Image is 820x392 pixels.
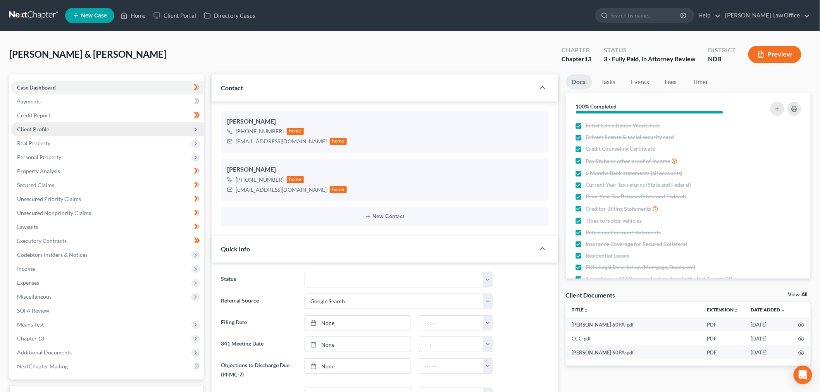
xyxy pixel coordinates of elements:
[217,315,301,331] label: Filing Date
[221,84,243,91] span: Contact
[236,186,327,194] div: [EMAIL_ADDRESS][DOMAIN_NAME]
[572,307,589,313] a: Titleunfold_more
[217,358,301,382] label: Objections to Discharge Due (PFMC-7)
[751,307,786,313] a: Date Added expand_more
[794,366,812,384] div: Open Intercom Messenger
[11,220,204,234] a: Lawsuits
[11,81,204,95] a: Case Dashboard
[11,178,204,192] a: Secured Claims
[611,8,682,22] input: Search by name...
[227,117,543,126] div: [PERSON_NAME]
[17,349,72,356] span: Additional Documents
[200,9,259,22] a: Directory Cases
[586,229,661,236] span: Retirement account statements
[17,237,67,244] span: Executory Contracts
[745,332,792,346] td: [DATE]
[586,263,696,271] span: FULL Legal Description (Mortgage, Deeds, etc)
[17,293,52,300] span: Miscellaneous
[781,308,786,313] i: expand_more
[11,192,204,206] a: Unsecured Priority Claims
[659,74,684,89] a: Fees
[150,9,200,22] a: Client Portal
[586,275,743,291] span: Appraisals or CMA's on real estate done in the last 3 years OR required by attorney
[562,55,591,64] div: Chapter
[17,210,91,216] span: Unsecured Nonpriority Claims
[586,205,651,213] span: Creditor Billing Statements
[595,74,622,89] a: Tasks
[17,265,35,272] span: Income
[586,145,655,153] span: Credit Counseling Certificate
[17,363,68,370] span: NextChapter Mailing
[305,316,411,330] a: None
[604,46,696,55] div: Status
[701,346,745,359] td: PDF
[625,74,656,89] a: Events
[17,307,49,314] span: SOFA Review
[11,108,204,122] a: Credit Report
[586,193,686,200] span: Prior Year Tax Returns (State and Federal)
[604,55,696,64] div: 3 - Fully Paid, In Attorney Review
[722,9,810,22] a: [PERSON_NAME] Law Office
[562,46,591,55] div: Chapter
[305,337,411,352] a: None
[236,138,327,145] div: [EMAIL_ADDRESS][DOMAIN_NAME]
[287,128,304,135] div: home
[17,321,44,328] span: Means Test
[227,165,543,174] div: [PERSON_NAME]
[330,186,347,193] div: home
[687,74,715,89] a: Timer
[419,316,484,330] input: -- : --
[576,103,617,110] strong: 100% Completed
[17,335,44,342] span: Chapter 13
[745,318,792,332] td: [DATE]
[566,318,701,332] td: [PERSON_NAME] 60PA-pdf
[707,307,739,313] a: Extensionunfold_more
[11,234,204,248] a: Executory Contracts
[701,332,745,346] td: PDF
[217,272,301,287] label: Status
[17,251,88,258] span: Codebtors Insiders & Notices
[9,48,166,60] span: [PERSON_NAME] & [PERSON_NAME]
[17,279,39,286] span: Expenses
[701,318,745,332] td: PDF
[11,304,204,318] a: SOFA Review
[745,346,792,359] td: [DATE]
[586,252,629,260] span: Residential Leases
[81,13,107,19] span: New Case
[17,140,50,146] span: Real Property
[17,154,61,160] span: Personal Property
[586,157,670,165] span: Pay Stubs or other proof of Income
[586,169,683,177] span: 6 Months Bank statements (all accounts)
[586,133,674,141] span: Drivers license & social security card
[305,359,411,373] a: None
[586,181,691,189] span: Current Year Tax returns (State and Federal)
[17,126,49,132] span: Client Profile
[584,55,591,62] span: 13
[734,308,739,313] i: unfold_more
[584,308,589,313] i: unfold_more
[17,196,81,202] span: Unsecured Priority Claims
[748,46,801,63] button: Preview
[236,176,284,184] div: [PHONE_NUMBER]
[17,84,56,91] span: Case Dashboard
[236,127,284,135] div: [PHONE_NUMBER]
[217,337,301,352] label: 341 Meeting Date
[17,224,38,230] span: Lawsuits
[17,112,50,119] span: Credit Report
[566,346,701,359] td: [PERSON_NAME] 60PA-pdf
[788,292,808,297] a: View All
[566,291,615,299] div: Client Documents
[17,98,41,105] span: Payments
[586,122,660,129] span: Initial Consultation Worksheet
[419,337,484,352] input: -- : --
[566,74,592,89] a: Docs
[227,213,543,220] button: New Contact
[117,9,150,22] a: Home
[586,217,642,225] span: Titles to motor vehicles
[708,55,736,64] div: NDB
[708,46,736,55] div: District
[217,294,301,309] label: Referral Source
[287,176,304,183] div: home
[11,206,204,220] a: Unsecured Nonpriority Claims
[330,138,347,145] div: home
